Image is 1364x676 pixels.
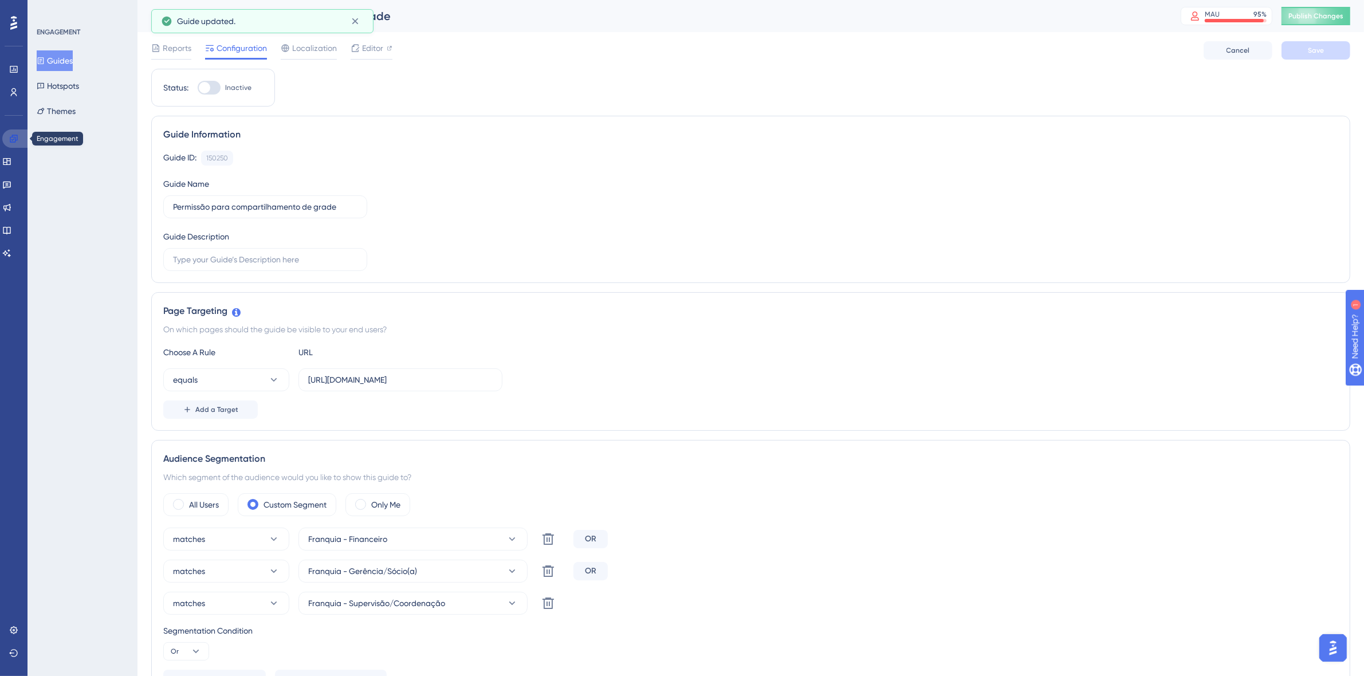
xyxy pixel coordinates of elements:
div: OR [573,562,608,580]
span: Guide updated. [177,14,235,28]
input: Type your Guide’s Name here [173,201,357,213]
span: Editor [362,41,383,55]
label: Custom Segment [264,498,327,512]
button: matches [163,528,289,551]
button: Publish Changes [1282,7,1350,25]
button: matches [163,592,289,615]
label: Only Me [371,498,400,512]
div: Segmentation Condition [163,624,1338,638]
span: Inactive [225,83,251,92]
span: Franquia - Supervisão/Coordenação [308,596,445,610]
span: Need Help? [27,3,72,17]
span: Franquia - Gerência/Sócio(a) [308,564,417,578]
span: equals [173,373,198,387]
button: Franquia - Gerência/Sócio(a) [298,560,528,583]
div: Guide ID: [163,151,196,166]
div: 150250 [206,154,228,163]
div: On which pages should the guide be visible to your end users? [163,323,1338,336]
span: Franquia - Financeiro [308,532,387,546]
div: Permissão para compartilhamento de grade [151,8,1152,24]
div: OR [573,530,608,548]
div: 95 % [1253,10,1267,19]
div: Guide Name [163,177,209,191]
span: matches [173,564,205,578]
span: Publish Changes [1288,11,1343,21]
label: All Users [189,498,219,512]
div: Page Targeting [163,304,1338,318]
div: Which segment of the audience would you like to show this guide to? [163,470,1338,484]
input: Type your Guide’s Description here [173,253,357,266]
span: matches [173,532,205,546]
button: matches [163,560,289,583]
span: Cancel [1227,46,1250,55]
div: Guide Information [163,128,1338,142]
span: Add a Target [195,405,238,414]
button: Or [163,642,209,661]
span: Reports [163,41,191,55]
button: equals [163,368,289,391]
span: Save [1308,46,1324,55]
div: 1 [80,6,83,15]
div: ENGAGEMENT [37,27,80,37]
button: Themes [37,101,76,121]
span: Configuration [217,41,267,55]
button: Cancel [1204,41,1272,60]
button: Franquia - Supervisão/Coordenação [298,592,528,615]
span: Localization [292,41,337,55]
button: Guides [37,50,73,71]
button: Save [1282,41,1350,60]
div: MAU [1205,10,1220,19]
input: yourwebsite.com/path [308,374,493,386]
div: Audience Segmentation [163,452,1338,466]
div: Status: [163,81,188,95]
div: Guide Description [163,230,229,243]
button: Hotspots [37,76,79,96]
button: Add a Target [163,400,258,419]
iframe: UserGuiding AI Assistant Launcher [1316,631,1350,665]
div: Choose A Rule [163,345,289,359]
span: matches [173,596,205,610]
span: Or [171,647,179,656]
button: Franquia - Financeiro [298,528,528,551]
div: URL [298,345,424,359]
